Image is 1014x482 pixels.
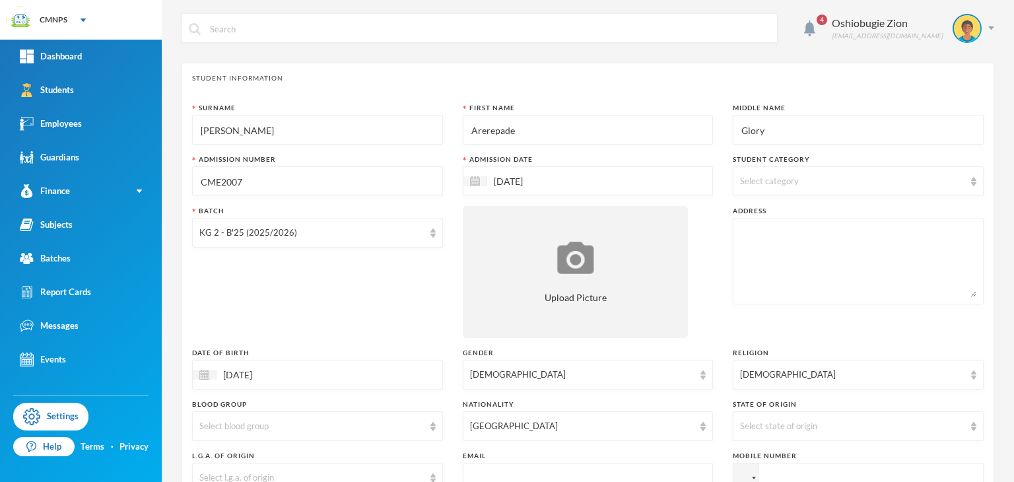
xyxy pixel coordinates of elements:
[192,206,443,216] div: Batch
[192,451,443,461] div: L.G.A. of Origin
[463,451,714,461] div: Email
[20,285,91,299] div: Report Cards
[20,252,71,265] div: Batches
[832,31,943,41] div: [EMAIL_ADDRESS][DOMAIN_NAME]
[189,23,201,35] img: search
[81,440,104,454] a: Terms
[192,399,443,409] div: Blood Group
[545,291,607,304] span: Upload Picture
[20,151,79,164] div: Guardians
[40,14,67,26] div: CMNPS
[217,367,327,382] input: Select date
[463,399,714,409] div: Nationality
[20,50,82,63] div: Dashboard
[733,451,984,461] div: Mobile Number
[740,368,964,382] div: [DEMOGRAPHIC_DATA]
[13,437,75,457] a: Help
[13,403,88,430] a: Settings
[20,353,66,366] div: Events
[954,15,980,42] img: STUDENT
[733,348,984,358] div: Religion
[192,348,443,358] div: Date of Birth
[740,420,964,433] div: Select state of origin
[20,184,70,198] div: Finance
[20,218,73,232] div: Subjects
[20,83,74,97] div: Students
[733,103,984,113] div: Middle Name
[487,174,598,189] input: Select date
[463,348,714,358] div: Gender
[463,103,714,113] div: First Name
[192,155,443,164] div: Admission Number
[733,155,984,164] div: Student Category
[463,155,714,164] div: Admission Date
[20,319,79,333] div: Messages
[470,420,694,433] div: [GEOGRAPHIC_DATA]
[192,103,443,113] div: Surname
[111,440,114,454] div: ·
[192,73,984,83] div: Student Information
[209,14,770,44] input: Search
[199,226,424,240] div: KG 2 - B'25 (2025/2026)
[554,240,597,276] img: upload
[20,117,82,131] div: Employees
[470,368,694,382] div: [DEMOGRAPHIC_DATA]
[740,176,799,186] span: Select category
[199,420,424,433] div: Select blood group
[7,7,34,34] img: logo
[817,15,827,25] span: 4
[119,440,149,454] a: Privacy
[733,206,984,216] div: Address
[733,399,984,409] div: State of Origin
[832,15,943,31] div: Oshiobugie Zion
